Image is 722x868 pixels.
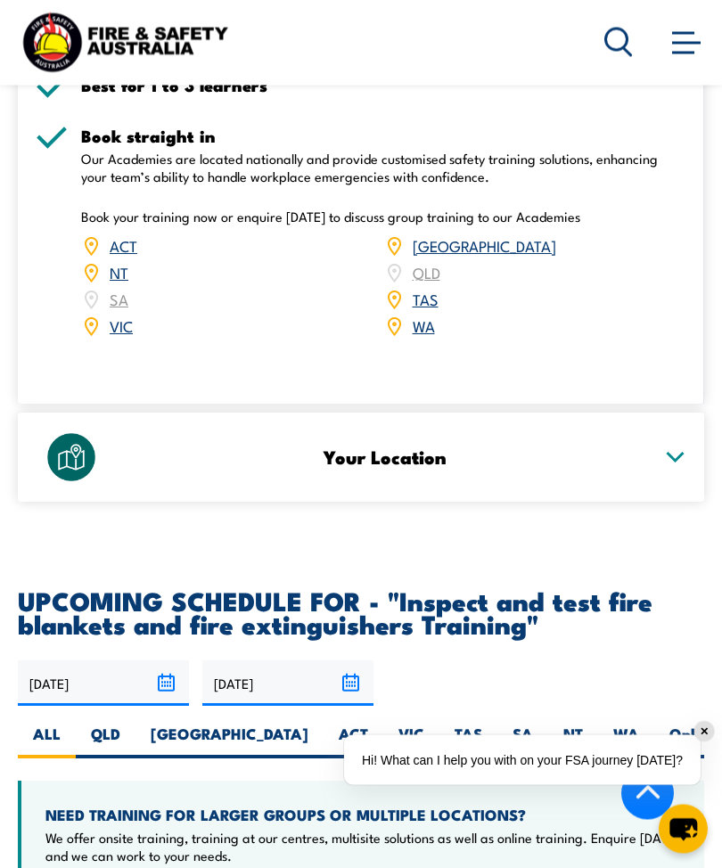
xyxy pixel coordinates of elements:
h2: UPCOMING SCHEDULE FOR - "Inspect and test fire blankets and fire extinguishers Training" [18,589,704,635]
label: SA [497,725,548,759]
p: Our Academies are located nationally and provide customised safety training solutions, enhancing ... [81,151,686,186]
h3: Your Location [119,447,651,468]
a: ACT [110,235,137,257]
input: To date [202,661,373,707]
label: ALL [18,725,76,759]
a: [GEOGRAPHIC_DATA] [413,235,556,257]
label: ACT [324,725,383,759]
label: VIC [383,725,439,759]
label: [GEOGRAPHIC_DATA] [135,725,324,759]
a: TAS [413,289,439,310]
label: WA [598,725,654,759]
h4: NEED TRAINING FOR LARGER GROUPS OR MULTIPLE LOCATIONS? [45,806,680,825]
a: VIC [110,315,133,337]
a: WA [413,315,435,337]
div: ✕ [694,722,714,741]
a: NT [110,262,128,283]
input: From date [18,661,189,707]
label: QLD [76,725,135,759]
h5: Best for 1 to 3 learners [81,78,686,94]
h5: Book straight in [81,128,686,145]
p: Book your training now or enquire [DATE] to discuss group training to our Academies [81,209,686,226]
label: TAS [439,725,497,759]
p: We offer onsite training, training at our centres, multisite solutions as well as online training... [45,830,680,865]
button: chat-button [659,805,708,854]
div: Hi! What can I help you with on your FSA journey [DATE]? [344,735,701,785]
label: NT [548,725,598,759]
